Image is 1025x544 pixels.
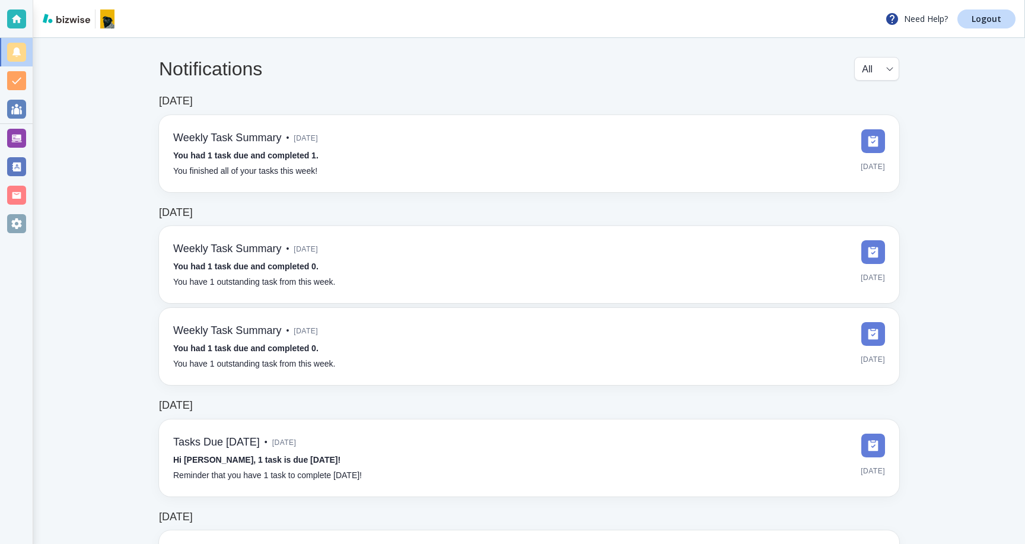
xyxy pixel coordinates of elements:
[265,436,268,449] p: •
[173,358,335,371] p: You have 1 outstanding task from this week.
[173,151,319,160] strong: You had 1 task due and completed 1.
[957,9,1016,28] a: Logout
[159,308,899,385] a: Weekly Task Summary•[DATE]You had 1 task due and completed 0.You have 1 outstanding task from thi...
[173,469,362,482] p: Reminder that you have 1 task to complete [DATE]!
[173,343,319,353] strong: You had 1 task due and completed 0.
[861,269,885,287] span: [DATE]
[173,132,281,145] h6: Weekly Task Summary
[43,14,90,23] img: bizwise
[159,399,193,412] h6: [DATE]
[159,95,193,108] h6: [DATE]
[173,436,260,449] h6: Tasks Due [DATE]
[159,115,899,192] a: Weekly Task Summary•[DATE]You had 1 task due and completed 1.You finished all of your tasks this ...
[159,58,262,80] h4: Notifications
[294,240,318,258] span: [DATE]
[861,434,885,457] img: DashboardSidebarTasks.svg
[286,243,289,256] p: •
[173,262,319,271] strong: You had 1 task due and completed 0.
[861,240,885,264] img: DashboardSidebarTasks.svg
[173,276,335,289] p: You have 1 outstanding task from this week.
[159,419,899,497] a: Tasks Due [DATE]•[DATE]Hi [PERSON_NAME], 1 task is due [DATE]!Reminder that you have 1 task to co...
[286,132,289,145] p: •
[100,9,114,28] img: Neil's Web Design
[861,158,885,176] span: [DATE]
[885,12,948,26] p: Need Help?
[173,243,281,256] h6: Weekly Task Summary
[159,226,899,303] a: Weekly Task Summary•[DATE]You had 1 task due and completed 0.You have 1 outstanding task from thi...
[286,325,289,338] p: •
[272,434,297,451] span: [DATE]
[173,455,340,465] strong: Hi [PERSON_NAME], 1 task is due [DATE]!
[861,462,885,480] span: [DATE]
[159,206,193,219] h6: [DATE]
[861,322,885,346] img: DashboardSidebarTasks.svg
[159,511,193,524] h6: [DATE]
[294,322,318,340] span: [DATE]
[861,129,885,153] img: DashboardSidebarTasks.svg
[861,351,885,368] span: [DATE]
[173,165,317,178] p: You finished all of your tasks this week!
[972,15,1001,23] p: Logout
[294,129,318,147] span: [DATE]
[862,58,892,80] div: All
[173,325,281,338] h6: Weekly Task Summary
